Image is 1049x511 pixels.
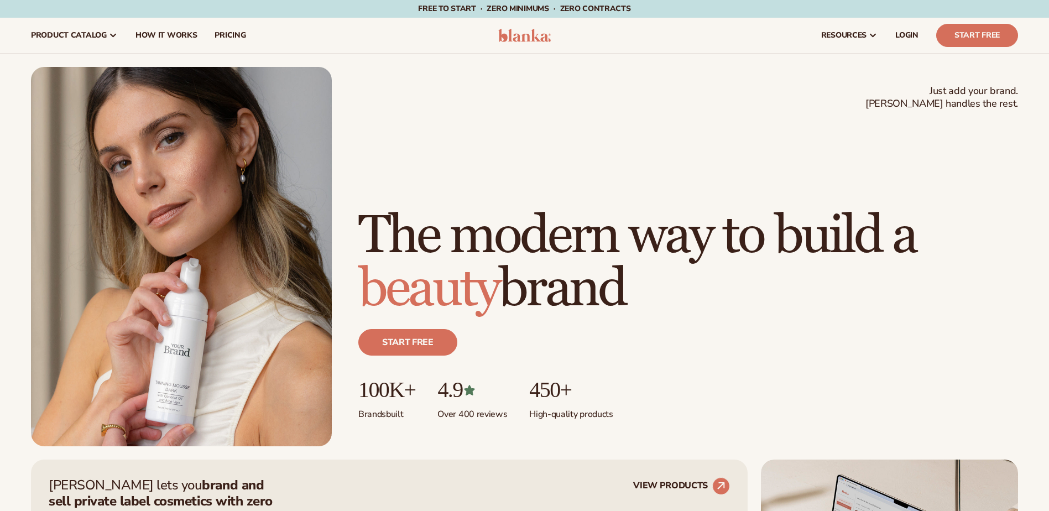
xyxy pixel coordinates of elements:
[358,257,499,321] span: beauty
[418,3,630,14] span: Free to start · ZERO minimums · ZERO contracts
[31,31,107,40] span: product catalog
[358,378,415,402] p: 100K+
[812,18,886,53] a: resources
[127,18,206,53] a: How It Works
[206,18,254,53] a: pricing
[135,31,197,40] span: How It Works
[498,29,551,42] img: logo
[633,477,730,495] a: VIEW PRODUCTS
[358,402,415,420] p: Brands built
[358,210,1018,316] h1: The modern way to build a brand
[22,18,127,53] a: product catalog
[358,329,457,356] a: Start free
[865,85,1018,111] span: Just add your brand. [PERSON_NAME] handles the rest.
[437,378,507,402] p: 4.9
[31,67,332,446] img: Female holding tanning mousse.
[529,402,613,420] p: High-quality products
[529,378,613,402] p: 450+
[886,18,927,53] a: LOGIN
[895,31,918,40] span: LOGIN
[437,402,507,420] p: Over 400 reviews
[215,31,246,40] span: pricing
[821,31,867,40] span: resources
[936,24,1018,47] a: Start Free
